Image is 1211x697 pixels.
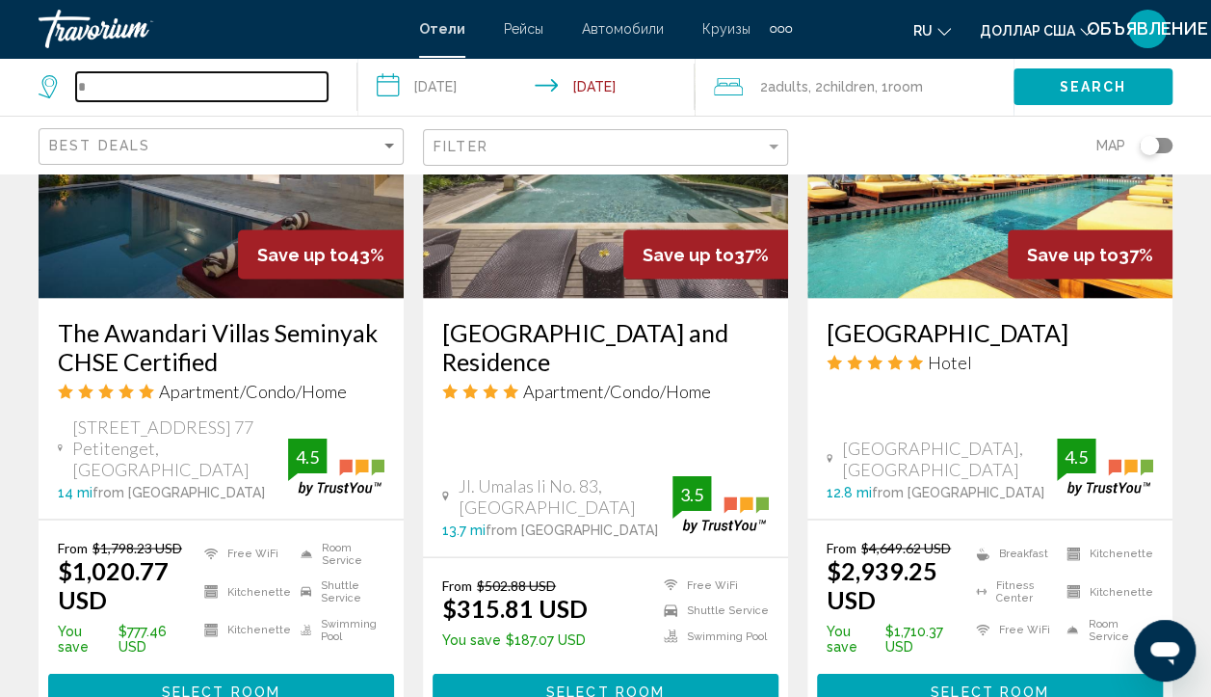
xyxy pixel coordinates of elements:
span: Save up to [257,244,349,264]
span: Search [1060,80,1127,95]
span: 2 [760,73,808,100]
div: 37% [623,229,788,279]
span: Filter [434,139,488,154]
li: Room Service [291,539,384,568]
button: Меню пользователя [1122,9,1172,49]
li: Breakfast [966,539,1057,568]
div: 4 star Apartment [442,380,769,401]
li: Room Service [1057,615,1153,644]
button: Search [1014,68,1172,104]
del: $4,649.62 USD [861,539,951,555]
li: Kitchenette [1057,576,1153,605]
div: 4.5 [288,444,327,468]
ins: $2,939.25 USD [827,555,937,613]
span: Best Deals [49,138,150,153]
mat-select: Sort by [49,139,398,155]
a: [GEOGRAPHIC_DATA] and Residence [442,317,769,375]
button: Изменить валюту [980,16,1093,44]
span: Adults [768,79,808,94]
img: trustyou-badge.svg [672,475,769,532]
li: Shuttle Service [654,602,769,618]
div: 5 star Hotel [827,351,1153,372]
span: Room [888,79,923,94]
del: $502.88 USD [477,576,556,593]
span: from [GEOGRAPHIC_DATA] [92,484,265,499]
span: Children [823,79,875,94]
span: Save up to [1027,244,1119,264]
ins: $315.81 USD [442,593,588,622]
div: 43% [238,229,404,279]
a: The Awandari Villas Seminyak CHSE Certified [58,317,384,375]
span: [STREET_ADDRESS] 77 Petitenget, [GEOGRAPHIC_DATA] [72,416,288,479]
span: You save [58,623,114,654]
iframe: Кнопка запуска окна обмена сообщениями [1134,620,1196,682]
span: Map [1096,132,1125,159]
button: Check-in date: Aug 20, 2025 Check-out date: Aug 27, 2025 [357,58,696,116]
span: Apartment/Condo/Home [523,380,711,401]
span: Jl. Umalas Ii No. 83, [GEOGRAPHIC_DATA] [459,474,672,517]
span: [GEOGRAPHIC_DATA], [GEOGRAPHIC_DATA] [842,437,1057,479]
a: Отели [419,21,465,37]
div: 37% [1008,229,1172,279]
span: Save up to [643,244,734,264]
button: Toggle map [1125,137,1172,154]
p: $1,710.37 USD [827,623,966,654]
span: , 2 [808,73,875,100]
li: Fitness Center [966,576,1057,605]
span: From [58,539,88,555]
div: 3.5 [672,482,711,505]
div: 5 star Apartment [58,380,384,401]
font: доллар США [980,23,1075,39]
a: [GEOGRAPHIC_DATA] [827,317,1153,346]
li: Free WiFi [966,615,1057,644]
font: ru [913,23,933,39]
li: Kitchenette [195,576,291,605]
li: Swimming Pool [654,628,769,644]
button: Filter [423,128,788,168]
a: Травориум [39,10,400,48]
a: Круизы [702,21,750,37]
li: Kitchenette [195,615,291,644]
span: From [827,539,856,555]
li: Swimming Pool [291,615,384,644]
span: , 1 [875,73,923,100]
button: Изменить язык [913,16,951,44]
span: from [GEOGRAPHIC_DATA] [872,484,1044,499]
a: Автомобили [582,21,664,37]
span: You save [827,623,880,654]
ins: $1,020.77 USD [58,555,169,613]
a: Рейсы [504,21,543,37]
li: Free WiFi [654,576,769,593]
span: You save [442,631,501,647]
button: Дополнительные элементы навигации [770,13,792,44]
p: $187.07 USD [442,631,588,647]
span: Hotel [928,351,972,372]
span: 12.8 mi [827,484,872,499]
li: Shuttle Service [291,576,384,605]
p: $777.46 USD [58,623,195,654]
button: Travelers: 2 adults, 2 children [695,58,1014,116]
li: Kitchenette [1057,539,1153,568]
span: 13.7 mi [442,522,486,537]
img: trustyou-badge.svg [1057,438,1153,495]
span: Apartment/Condo/Home [159,380,347,401]
span: 14 mi [58,484,92,499]
span: From [442,576,472,593]
font: ОБЪЯВЛЕНИЕ [1087,18,1208,39]
div: 4.5 [1057,444,1095,468]
li: Free WiFi [195,539,291,568]
img: trustyou-badge.svg [288,438,384,495]
del: $1,798.23 USD [92,539,182,555]
span: from [GEOGRAPHIC_DATA] [486,522,658,537]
